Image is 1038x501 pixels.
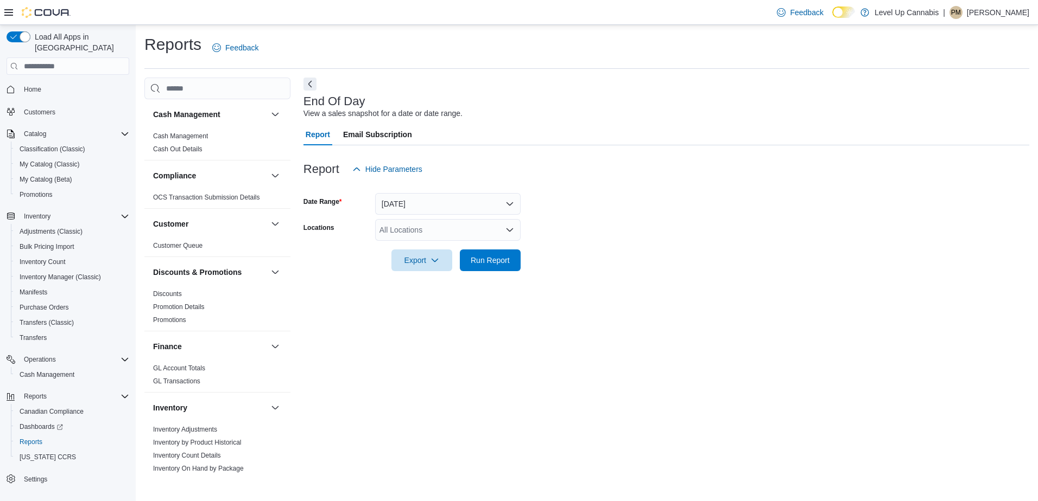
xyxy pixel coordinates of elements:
a: Inventory Count [15,255,70,268]
button: Open list of options [505,226,514,234]
span: Cash Management [15,368,129,381]
a: Cash Out Details [153,145,202,153]
a: OCS Transaction Submission Details [153,194,260,201]
span: My Catalog (Classic) [20,160,80,169]
span: Classification (Classic) [15,143,129,156]
button: Customers [2,104,134,119]
h3: Report [303,163,339,176]
span: Manifests [15,286,129,299]
span: Settings [20,472,129,486]
h1: Reports [144,34,201,55]
span: Transfers [20,333,47,342]
button: Hide Parameters [348,158,427,180]
p: [PERSON_NAME] [967,6,1029,19]
span: Report [306,124,330,145]
span: OCS Transaction Submission Details [153,193,260,202]
a: Dashboards [11,419,134,434]
span: PM [951,6,961,19]
button: Finance [269,340,282,353]
span: Promotions [15,188,129,201]
input: Dark Mode [832,7,855,18]
button: Reports [2,389,134,404]
a: Canadian Compliance [15,405,88,418]
button: Reports [11,434,134,449]
button: Adjustments (Classic) [11,224,134,239]
button: Customer [153,219,267,229]
a: Bulk Pricing Import [15,240,79,253]
div: View a sales snapshot for a date or date range. [303,108,463,119]
button: Cash Management [11,367,134,382]
a: Cash Management [153,132,208,140]
button: Compliance [153,170,267,181]
span: Inventory [20,210,129,223]
button: Inventory [20,210,55,223]
a: Discounts [153,290,182,298]
span: Customer Queue [153,241,202,250]
span: Cash Management [20,370,74,379]
span: My Catalog (Beta) [15,173,129,186]
button: Transfers (Classic) [11,315,134,330]
span: Reports [24,392,47,401]
span: Canadian Compliance [15,405,129,418]
span: Settings [24,475,47,484]
span: Reports [20,390,129,403]
a: Settings [20,473,52,486]
span: My Catalog (Classic) [15,158,129,171]
a: Promotion Details [153,303,205,311]
p: | [943,6,945,19]
a: Inventory by Product Historical [153,439,242,446]
button: My Catalog (Beta) [11,172,134,187]
a: Inventory Count Details [153,452,221,459]
a: Inventory On Hand by Package [153,465,244,472]
button: Transfers [11,330,134,345]
span: Promotions [20,190,53,199]
span: Customers [24,108,55,117]
button: Classification (Classic) [11,142,134,157]
button: [DATE] [375,193,521,215]
button: Promotions [11,187,134,202]
button: Run Report [460,249,521,271]
label: Locations [303,223,334,232]
span: Canadian Compliance [20,407,84,416]
a: Feedback [773,2,827,23]
a: Customer Queue [153,242,202,249]
div: Patrick McGinley [950,6,963,19]
div: Compliance [144,191,290,208]
a: Classification (Classic) [15,143,90,156]
a: Feedback [208,37,263,59]
button: Next [303,78,317,91]
div: Customer [144,239,290,256]
a: Manifests [15,286,52,299]
button: Settings [2,471,134,487]
button: Operations [2,352,134,367]
button: Catalog [20,127,50,140]
span: Customers [20,105,129,118]
div: Cash Management [144,130,290,160]
span: Inventory Count [20,258,66,266]
span: Promotions [153,316,186,324]
button: Canadian Compliance [11,404,134,419]
span: Bulk Pricing Import [15,240,129,253]
span: Inventory Adjustments [153,425,217,434]
span: Cash Management [153,132,208,140]
button: Catalog [2,126,134,142]
span: Inventory Manager (Classic) [15,271,129,284]
button: Manifests [11,285,134,300]
button: Discounts & Promotions [153,267,267,278]
span: Classification (Classic) [20,145,85,153]
a: Transfers (Classic) [15,316,78,329]
span: Email Subscription [343,124,412,145]
button: [US_STATE] CCRS [11,449,134,465]
a: Purchase Orders [15,301,73,314]
span: Catalog [24,130,46,138]
span: Home [20,82,129,96]
a: Home [20,83,46,96]
a: Promotions [15,188,57,201]
span: Inventory by Product Historical [153,438,242,447]
span: Feedback [790,7,823,18]
button: Purchase Orders [11,300,134,315]
button: Inventory Count [11,254,134,269]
